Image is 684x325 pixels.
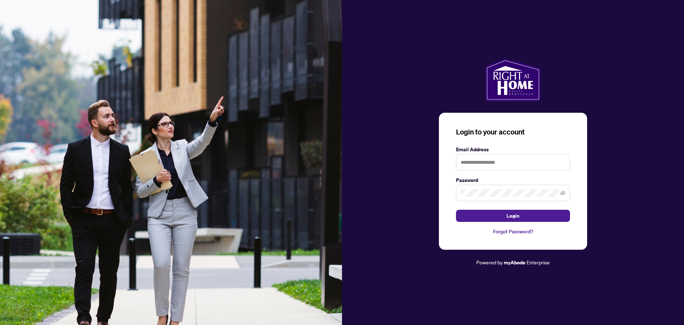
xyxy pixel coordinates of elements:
a: myAbode [504,259,525,266]
a: Forgot Password? [456,228,570,235]
label: Email Address [456,146,570,153]
span: eye-invisible [560,191,565,195]
span: Powered by [476,259,503,265]
label: Password [456,176,570,184]
img: ma-logo [485,59,540,101]
span: Login [507,210,519,222]
button: Login [456,210,570,222]
span: Enterprise [527,259,550,265]
h3: Login to your account [456,127,570,137]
